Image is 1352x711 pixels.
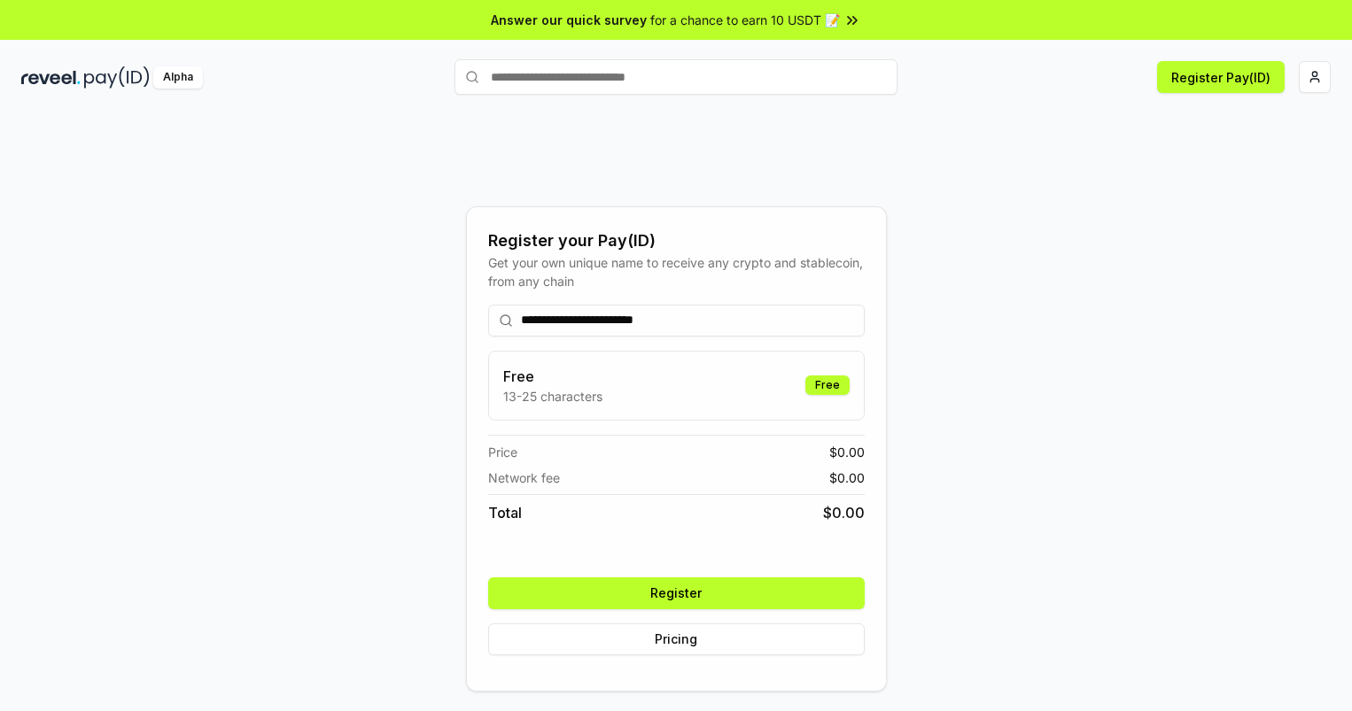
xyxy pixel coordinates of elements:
[1157,61,1285,93] button: Register Pay(ID)
[488,502,522,523] span: Total
[488,577,865,609] button: Register
[153,66,203,89] div: Alpha
[488,253,865,290] div: Get your own unique name to receive any crypto and stablecoin, from any chain
[650,11,840,29] span: for a chance to earn 10 USDT 📝
[488,228,865,253] div: Register your Pay(ID)
[503,366,602,387] h3: Free
[829,443,865,461] span: $ 0.00
[84,66,150,89] img: pay_id
[21,66,81,89] img: reveel_dark
[488,443,517,461] span: Price
[823,502,865,523] span: $ 0.00
[829,468,865,487] span: $ 0.00
[805,375,850,395] div: Free
[488,468,560,487] span: Network fee
[491,11,647,29] span: Answer our quick survey
[503,387,602,406] p: 13-25 characters
[488,623,865,655] button: Pricing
